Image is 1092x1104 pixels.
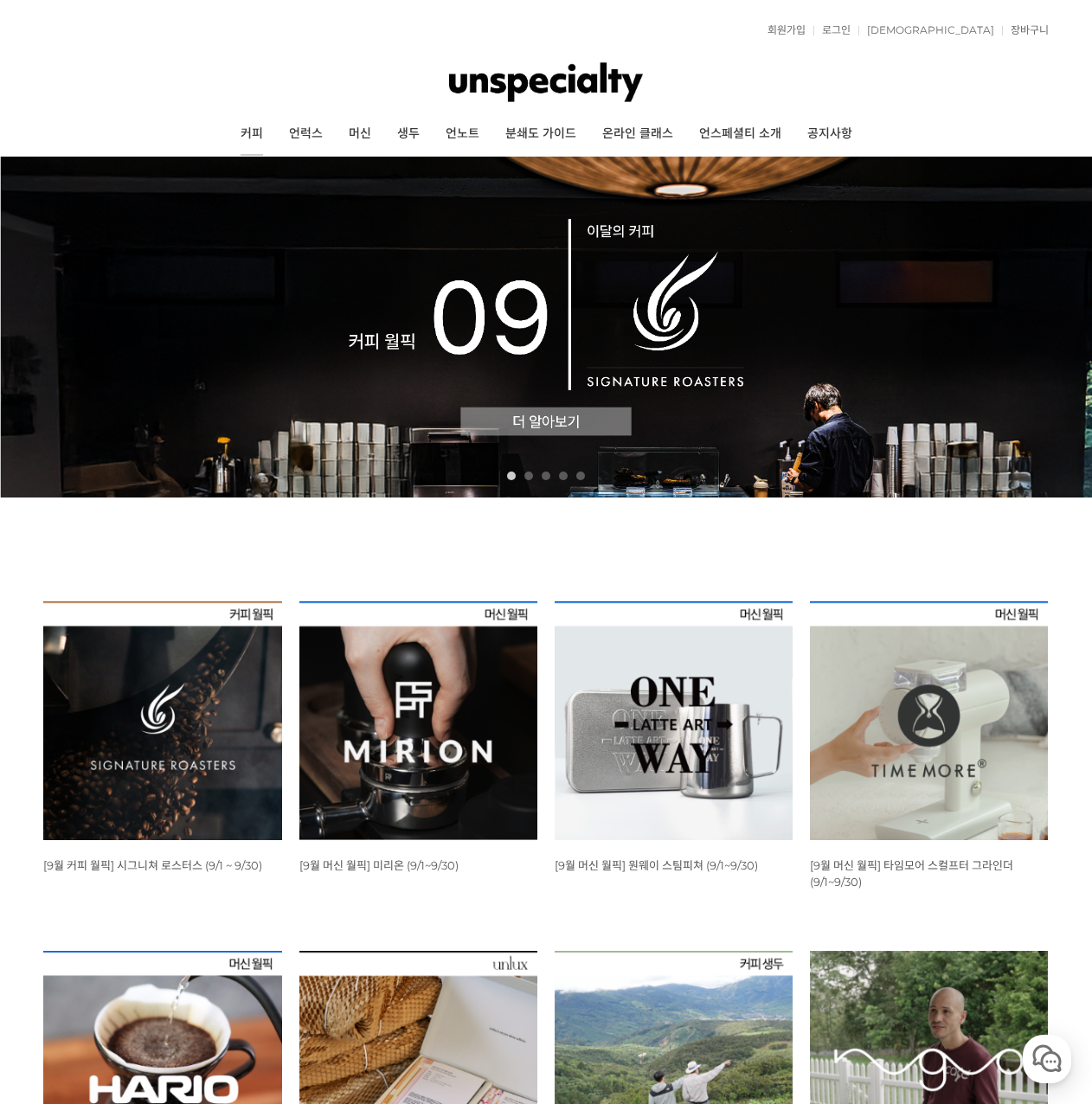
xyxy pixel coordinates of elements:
[492,112,589,156] a: 분쇄도 가이드
[686,112,794,156] a: 언스페셜티 소개
[542,472,550,480] a: 3
[555,601,793,839] img: 9월 머신 월픽 원웨이 스팀피쳐
[299,601,537,839] img: 9월 머신 월픽 미리온
[810,601,1048,839] img: 9월 머신 월픽 타임모어 스컬프터
[228,112,276,156] a: 커피
[559,472,568,480] a: 4
[524,472,533,480] a: 2
[1002,25,1049,35] a: 장바구니
[813,25,851,35] a: 로그인
[55,574,65,588] span: 홈
[336,112,384,156] a: 머신
[158,575,179,589] span: 대화
[267,574,288,588] span: 설정
[43,601,281,839] img: [9월 커피 월픽] 시그니쳐 로스터스 (9/1 ~ 9/30)
[810,858,1013,889] a: [9월 머신 월픽] 타임모어 스컬프터 그라인더 (9/1~9/30)
[114,549,223,592] a: 대화
[5,549,114,592] a: 홈
[576,472,585,480] a: 5
[433,112,492,156] a: 언노트
[384,112,433,156] a: 생두
[794,112,865,156] a: 공지사항
[449,56,644,108] img: 언스페셜티 몰
[276,112,336,156] a: 언럭스
[858,25,994,35] a: [DEMOGRAPHIC_DATA]
[299,858,459,872] a: [9월 머신 월픽] 미리온 (9/1~9/30)
[223,549,332,592] a: 설정
[43,858,262,872] a: [9월 커피 월픽] 시그니쳐 로스터스 (9/1 ~ 9/30)
[507,472,516,480] a: 1
[555,858,758,872] a: [9월 머신 월픽] 원웨이 스팀피쳐 (9/1~9/30)
[589,112,686,156] a: 온라인 클래스
[759,25,806,35] a: 회원가입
